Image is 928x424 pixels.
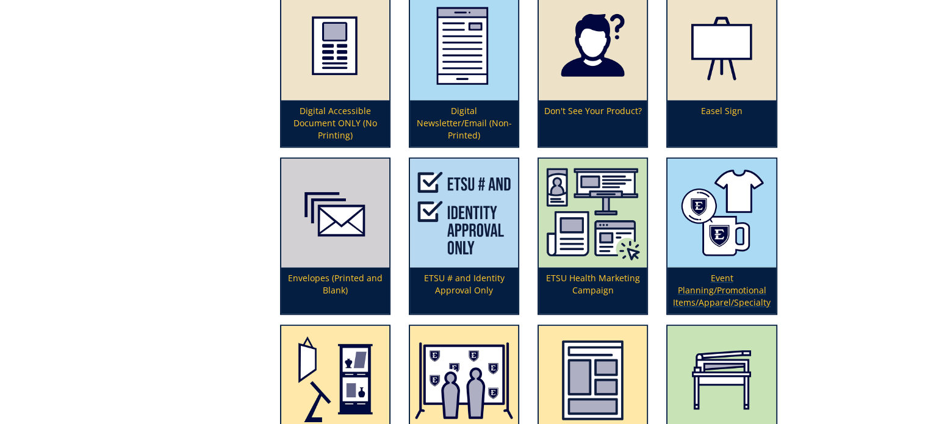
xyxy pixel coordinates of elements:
p: ETSU # and Identity Approval Only [410,267,518,314]
p: Digital Accessible Document ONLY (No Printing) [281,100,389,146]
img: etsu%20assignment-617843c1f3e4b8.13589178.png [410,159,518,267]
p: Easel Sign [667,100,775,146]
a: Envelopes (Printed and Blank) [281,159,389,314]
a: Event Planning/Promotional Items/Apparel/Specialty [667,159,775,314]
p: Digital Newsletter/Email (Non-Printed) [410,100,518,146]
p: Envelopes (Printed and Blank) [281,267,389,314]
p: Event Planning/Promotional Items/Apparel/Specialty [667,267,775,314]
p: Don't See Your Product? [539,100,647,146]
img: promotional%20items%20icon-621cf3f26df267.81791671.png [667,159,775,267]
a: ETSU # and Identity Approval Only [410,159,518,314]
img: clinic%20project-6078417515ab93.06286557.png [539,159,647,267]
img: envelopes-(bulk-order)-594831b101c519.91017228.png [281,159,389,267]
a: ETSU Health Marketing Campaign [539,159,647,314]
p: ETSU Health Marketing Campaign [539,267,647,314]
